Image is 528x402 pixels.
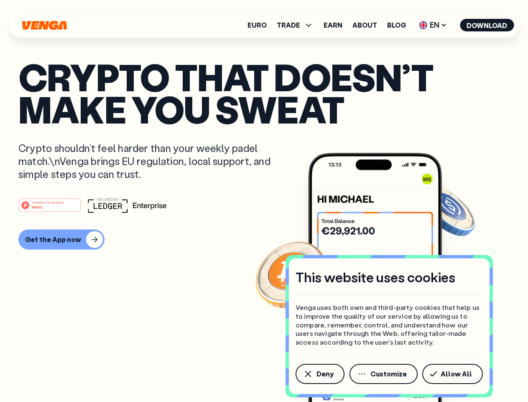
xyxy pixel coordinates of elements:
span: Allow All [441,371,472,377]
h4: This website uses cookies [296,268,455,286]
button: Allow All [422,364,483,384]
a: Blog [387,22,406,28]
a: Get the App now [18,229,510,250]
svg: Home [21,21,68,30]
p: Crypto shouldn’t feel harder than your weekly padel match.\nVenga brings EU regulation, local sup... [18,142,283,181]
button: Download [460,19,514,31]
img: USDC coin [417,180,477,240]
a: Earn [324,22,342,28]
a: About [352,22,377,28]
button: Customize [349,364,418,384]
span: Customize [370,371,407,377]
button: Deny [296,364,344,384]
img: Bitcoin [254,237,329,312]
a: Euro [247,22,267,28]
tspan: #1 PRODUCT OF THE MONTH [32,201,64,204]
p: Crypto that doesn’t make you sweat [18,61,510,125]
div: Get the App now [25,235,81,244]
a: #1 PRODUCT OF THE MONTHWeb3 [18,203,81,214]
span: TRADE [277,22,300,28]
span: EN [416,18,450,32]
span: TRADE [277,20,314,30]
p: Venga uses both own and third-party cookies that help us to improve the quality of our service by... [296,303,483,347]
span: Deny [316,371,334,377]
tspan: Web3 [32,204,42,209]
img: flag-uk [419,21,427,29]
button: Get the App now [18,229,105,250]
